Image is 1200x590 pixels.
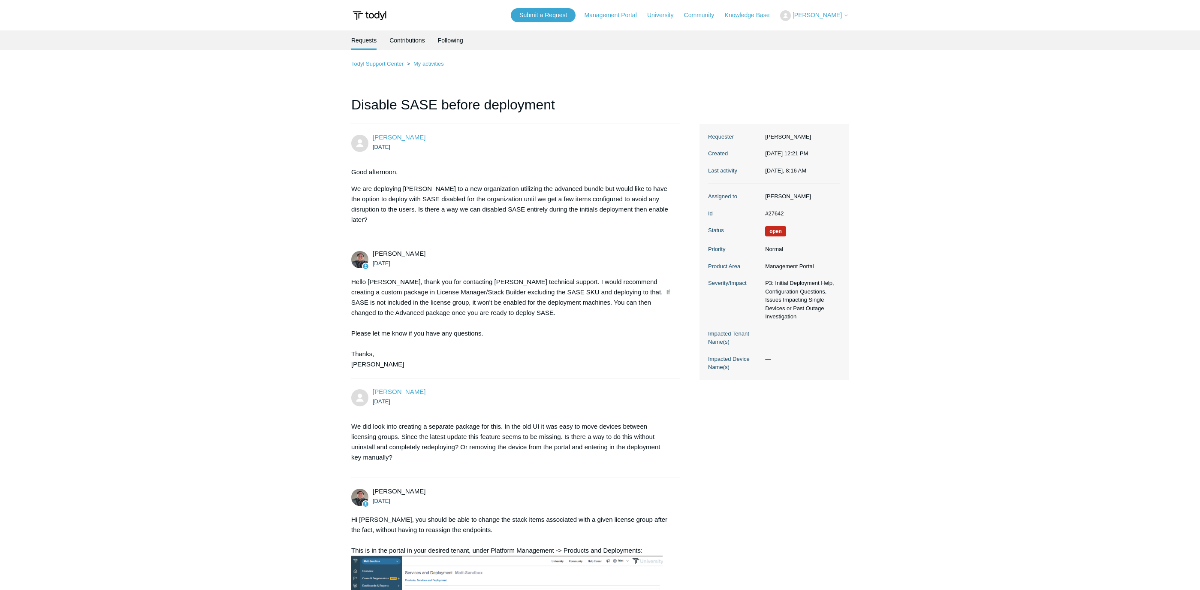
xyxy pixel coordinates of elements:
[765,226,786,236] span: We are working on a response for you
[351,30,377,50] li: Requests
[373,133,425,141] a: [PERSON_NAME]
[765,150,808,157] time: 08/25/2025, 12:21
[708,166,761,175] dt: Last activity
[765,167,806,174] time: 08/29/2025, 08:16
[373,487,425,495] span: Matt Robinson
[761,262,840,271] dd: Management Portal
[511,8,576,22] a: Submit a Request
[761,209,840,218] dd: #27642
[351,61,404,67] a: Todyl Support Center
[708,192,761,201] dt: Assigned to
[761,192,840,201] dd: [PERSON_NAME]
[405,61,444,67] li: My activities
[389,30,425,50] a: Contributions
[684,11,723,20] a: Community
[373,260,390,266] time: 08/25/2025, 16:57
[373,398,390,405] time: 08/25/2025, 17:00
[413,61,444,67] a: My activities
[373,388,425,395] a: [PERSON_NAME]
[373,144,390,150] time: 08/25/2025, 12:21
[373,250,425,257] span: Matt Robinson
[351,277,671,369] div: Hello [PERSON_NAME], thank you for contacting [PERSON_NAME] technical support. I would recommend ...
[708,245,761,254] dt: Priority
[351,8,388,24] img: Todyl Support Center Help Center home page
[373,498,390,504] time: 08/26/2025, 08:48
[793,12,842,18] span: [PERSON_NAME]
[708,330,761,346] dt: Impacted Tenant Name(s)
[761,355,840,363] dd: —
[351,167,671,177] p: Good afternoon,
[780,10,849,21] button: [PERSON_NAME]
[708,133,761,141] dt: Requester
[373,133,425,141] span: Jacob Bejarano
[708,355,761,372] dt: Impacted Device Name(s)
[761,245,840,254] dd: Normal
[708,209,761,218] dt: Id
[708,226,761,235] dt: Status
[708,279,761,287] dt: Severity/Impact
[351,61,405,67] li: Todyl Support Center
[373,388,425,395] span: Jacob Bejarano
[761,279,840,321] dd: P3: Initial Deployment Help, Configuration Questions, Issues Impacting Single Devices or Past Out...
[351,421,671,463] p: We did look into creating a separate package for this. In the old UI it was easy to move devices ...
[761,133,840,141] dd: [PERSON_NAME]
[761,330,840,338] dd: —
[725,11,778,20] a: Knowledge Base
[708,149,761,158] dt: Created
[351,184,671,225] p: We are deploying [PERSON_NAME] to a new organization utilizing the advanced bundle but would like...
[585,11,645,20] a: Management Portal
[438,30,463,50] a: Following
[708,262,761,271] dt: Product Area
[647,11,682,20] a: University
[351,94,680,124] h1: Disable SASE before deployment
